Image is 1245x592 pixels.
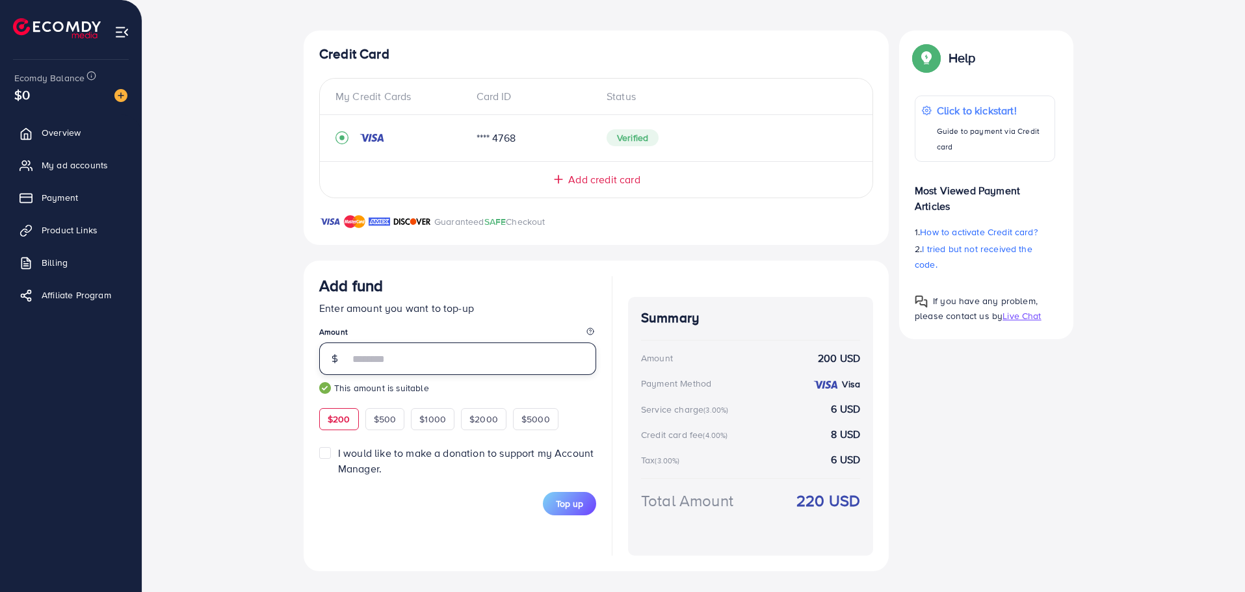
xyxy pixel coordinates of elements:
small: (3.00%) [655,456,679,466]
span: $2000 [469,413,498,426]
span: How to activate Credit card? [920,225,1037,238]
span: My ad accounts [42,159,108,172]
img: brand [369,214,390,229]
h3: Add fund [319,276,383,295]
a: My ad accounts [10,152,132,178]
span: $500 [374,413,397,426]
img: Popup guide [915,46,938,70]
img: credit [813,380,839,390]
p: Most Viewed Payment Articles [915,172,1055,214]
p: 1. [915,224,1055,240]
div: Payment Method [641,377,711,390]
span: Ecomdy Balance [14,71,85,84]
img: brand [319,214,341,229]
span: If you have any problem, please contact us by [915,294,1038,322]
button: Top up [543,492,596,515]
span: Top up [556,497,583,510]
span: $1000 [419,413,446,426]
a: Overview [10,120,132,146]
a: Product Links [10,217,132,243]
div: Tax [641,454,684,467]
div: My Credit Cards [335,89,466,104]
span: Overview [42,126,81,139]
img: menu [114,25,129,40]
div: Credit card fee [641,428,732,441]
a: Affiliate Program [10,282,132,308]
p: Enter amount you want to top-up [319,300,596,316]
img: brand [393,214,431,229]
strong: 220 USD [796,489,860,512]
strong: Visa [842,378,860,391]
strong: 6 USD [831,452,860,467]
small: (3.00%) [703,405,728,415]
span: $0 [14,85,30,104]
strong: 8 USD [831,427,860,442]
img: image [114,89,127,102]
strong: 200 USD [818,351,860,366]
img: guide [319,382,331,394]
span: Billing [42,256,68,269]
span: I tried but not received the code. [915,242,1032,271]
span: $200 [328,413,350,426]
span: Product Links [42,224,98,237]
strong: 6 USD [831,402,860,417]
legend: Amount [319,326,596,342]
div: Status [596,89,857,104]
small: This amount is suitable [319,381,596,394]
img: brand [344,214,365,229]
span: Verified [607,129,659,146]
h4: Credit Card [319,46,873,62]
p: Guaranteed Checkout [434,214,545,229]
p: 2. [915,241,1055,272]
a: Billing [10,250,132,276]
span: Add credit card [568,172,640,187]
iframe: Chat [1190,534,1235,582]
img: credit [359,133,385,143]
img: Popup guide [915,295,928,308]
span: Live Chat [1003,309,1041,322]
div: Amount [641,352,673,365]
span: Payment [42,191,78,204]
p: Help [949,50,976,66]
p: Click to kickstart! [937,103,1048,118]
small: (4.00%) [703,430,727,441]
span: $5000 [521,413,550,426]
p: Guide to payment via Credit card [937,123,1048,155]
h4: Summary [641,310,860,326]
div: Total Amount [641,489,733,512]
span: I would like to make a donation to support my Account Manager. [338,446,594,475]
img: logo [13,18,101,38]
span: Affiliate Program [42,289,111,302]
div: Service charge [641,403,732,416]
svg: record circle [335,131,348,144]
div: Card ID [466,89,597,104]
a: Payment [10,185,132,211]
span: SAFE [484,215,506,228]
